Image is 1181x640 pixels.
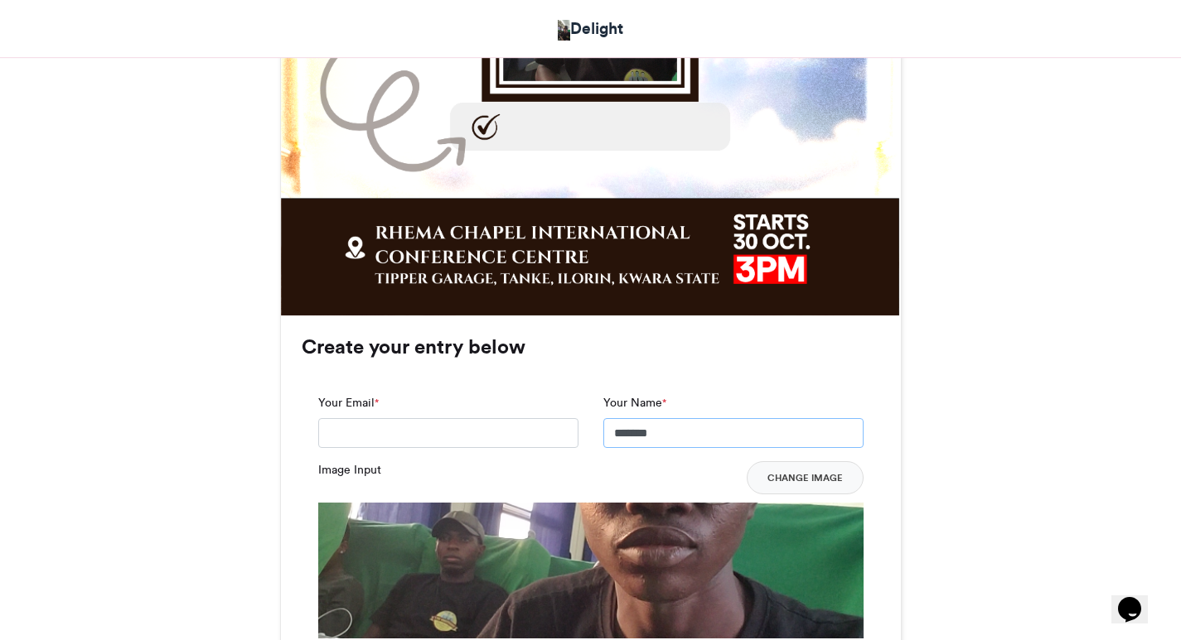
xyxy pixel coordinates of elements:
[558,17,622,41] a: Delight
[747,461,864,494] button: Change Image
[318,394,379,411] label: Your Email
[302,337,880,357] h3: Create your entry below
[603,394,666,411] label: Your Name
[318,461,381,479] label: Image Input
[558,20,569,41] img: Delight Design
[1111,574,1164,623] iframe: chat widget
